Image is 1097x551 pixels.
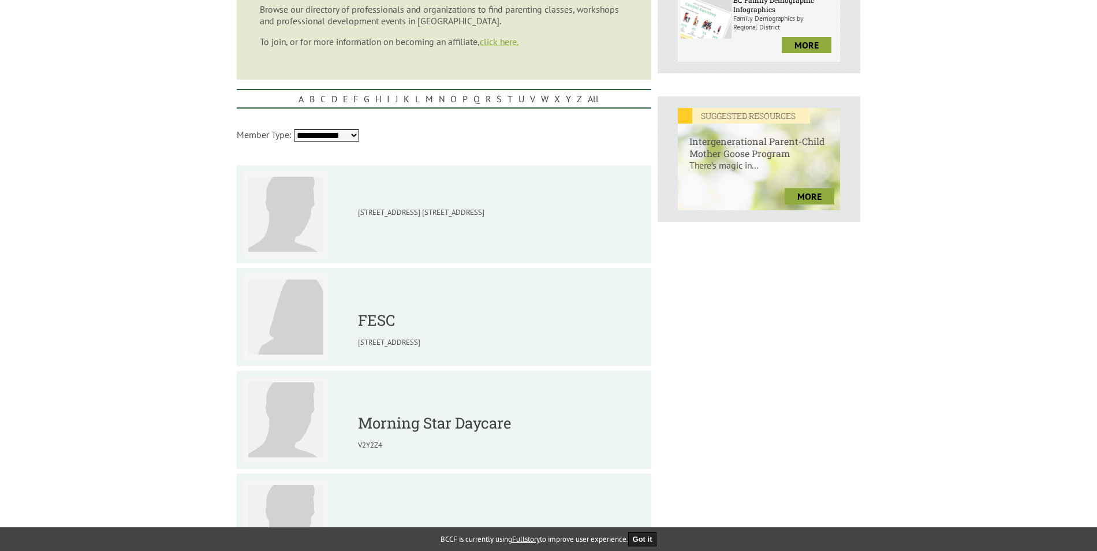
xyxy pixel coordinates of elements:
[471,90,483,107] a: Q
[358,516,361,535] a: .
[358,310,395,330] a: FESC
[401,90,412,107] a: K
[260,3,628,27] p: Browse our directory of professionals and organizations to find parenting classes, workshops and ...
[248,280,335,366] img: FESC Jenny Earley
[512,534,540,544] a: Fullstory
[480,36,518,47] a: click here.
[260,36,628,47] p: To join, or for more information on becoming an affiliate,
[551,90,563,107] a: X
[785,188,834,204] a: more
[782,37,831,53] a: more
[393,90,401,107] a: J
[505,90,516,107] a: T
[307,90,318,107] a: B
[678,108,810,124] em: SUGGESTED RESOURCES
[350,90,361,107] a: F
[733,14,837,31] p: Family Demographics by Regional District
[538,90,551,107] a: W
[296,90,307,107] a: A
[340,90,350,107] a: E
[372,90,384,107] a: H
[318,90,329,107] a: C
[248,382,335,469] img: Morning Star Daycare Tam Kbeili
[516,90,527,107] a: U
[483,90,494,107] a: R
[384,90,393,107] a: I
[358,440,382,450] span: V2Y2Z4
[237,129,292,140] span: Member Type:
[358,337,420,347] span: [STREET_ADDRESS]
[628,532,657,546] button: Got it
[423,90,436,107] a: M
[678,124,840,159] h6: Intergenerational Parent-Child Mother Goose Program
[447,90,460,107] a: O
[358,207,484,217] span: [STREET_ADDRESS] [STREET_ADDRESS]
[563,90,574,107] a: Y
[527,90,538,107] a: V
[494,90,505,107] a: S
[361,90,372,107] a: G
[358,413,511,433] a: Morning Star Daycare
[329,90,340,107] a: D
[678,159,840,183] p: There’s magic in...
[574,90,585,107] a: Z
[585,90,602,107] a: All
[436,90,447,107] a: N
[412,90,423,107] a: L
[460,90,471,107] a: P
